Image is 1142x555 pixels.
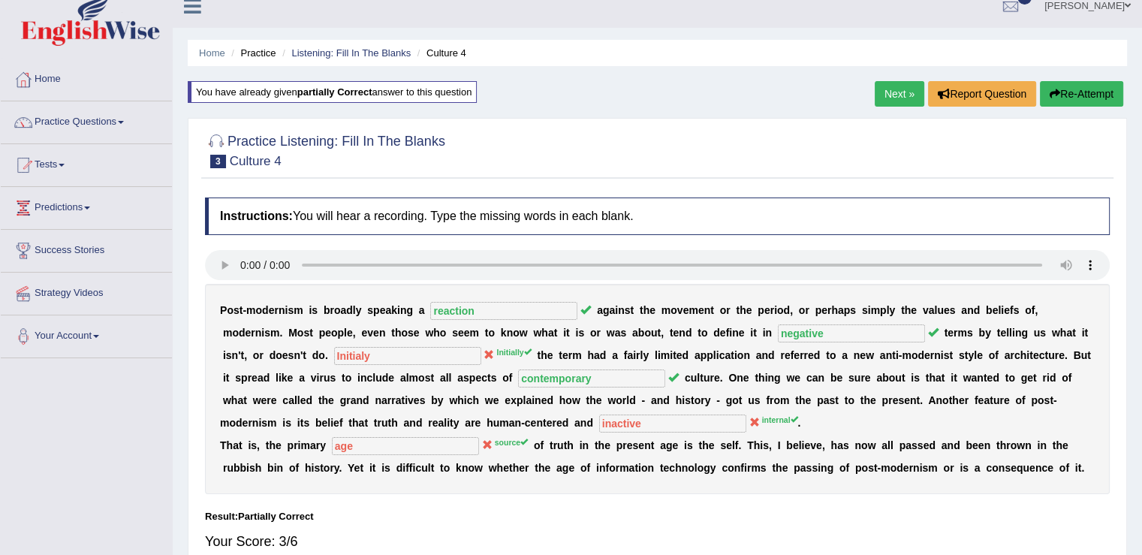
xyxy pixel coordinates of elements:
a: Your Account [1,315,172,353]
b: n [294,349,300,361]
b: i [729,327,732,339]
b: s [862,304,868,316]
b: o [777,304,784,316]
b: t [554,327,558,339]
b: e [944,304,950,316]
b: e [245,327,251,339]
sup: Initially [496,348,531,357]
b: d [682,349,689,361]
b: w [1052,327,1060,339]
li: Practice [227,46,276,60]
b: n [761,349,768,361]
b: b [978,327,985,339]
b: s [264,327,270,339]
b: g [603,304,610,316]
b: o [590,327,597,339]
b: s [620,327,626,339]
input: blank [334,347,481,365]
b: h [740,304,746,316]
b: b [986,304,993,316]
b: r [805,304,809,316]
b: e [1000,327,1006,339]
b: a [612,349,618,361]
b: r [330,304,333,316]
b: l [1006,327,1009,339]
b: a [929,304,935,316]
b: a [385,304,391,316]
b: m [572,349,581,361]
b: r [827,304,831,316]
b: y [985,327,991,339]
b: a [627,349,633,361]
b: i [1001,304,1004,316]
b: r [636,349,640,361]
b: a [419,304,425,316]
b: t [559,349,562,361]
b: u [1034,327,1041,339]
b: l [713,349,716,361]
b: r [568,349,572,361]
b: e [282,349,288,361]
b: d [239,327,246,339]
b: s [1014,304,1020,316]
b: o [720,304,727,316]
b: l [353,304,356,316]
b: m [223,327,232,339]
b: o [488,327,495,339]
b: t [710,304,714,316]
b: o [318,349,325,361]
b: e [739,327,745,339]
a: Home [1,59,172,96]
b: t [753,327,757,339]
b: t [309,327,313,339]
b: e [673,327,679,339]
b: v [677,304,683,316]
b: e [746,304,752,316]
b: w [425,327,433,339]
b: l [655,349,658,361]
b: i [1081,327,1084,339]
b: t [892,349,896,361]
b: m [294,304,303,316]
b: i [615,304,618,316]
b: p [844,304,851,316]
b: h [643,304,650,316]
b: t [673,349,676,361]
b: a [725,349,731,361]
b: m [957,327,966,339]
a: Success Stories [1,230,172,267]
b: p [880,304,887,316]
b: t [944,327,948,339]
b: m [270,327,279,339]
b: e [992,304,998,316]
b: h [541,349,547,361]
b: e [325,327,331,339]
b: ' [300,349,303,361]
b: h [905,304,911,316]
b: e [860,349,866,361]
a: Practice Questions [1,101,172,139]
b: g [406,304,413,316]
b: . [279,327,282,339]
b: i [716,349,719,361]
b: y [889,304,895,316]
b: e [720,327,726,339]
b: i [763,327,766,339]
b: y [356,304,362,316]
b: o [297,327,304,339]
b: o [670,304,677,316]
b: p [701,349,707,361]
b: h [831,304,838,316]
b: t [630,304,634,316]
b: s [226,349,232,361]
b: s [967,327,973,339]
b: u [651,327,658,339]
b: r [596,327,600,339]
b: f [726,327,730,339]
b: e [948,327,954,339]
b: i [658,349,661,361]
a: Next » [875,81,924,107]
b: n [618,304,625,316]
b: o [440,327,447,339]
b: a [548,327,554,339]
